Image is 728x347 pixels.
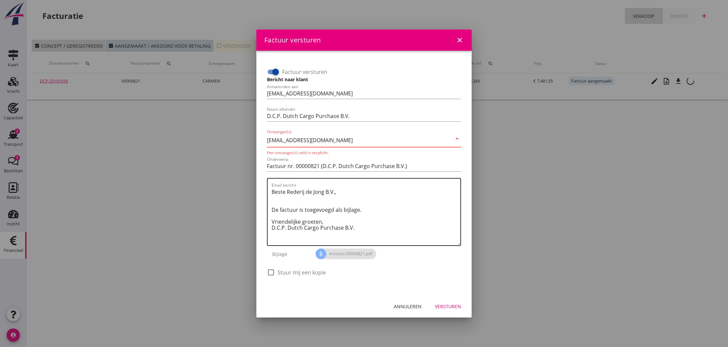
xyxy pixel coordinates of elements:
div: Bijlage [267,246,316,262]
button: Versturen [430,300,466,312]
i: arrow_drop_down [453,135,461,143]
button: Annuleren [389,300,427,312]
span: invoices-00000821.pdf [316,249,376,259]
input: Ontvanger(s) [267,135,452,145]
div: Het ontvanger(s) veld is verplicht. [267,150,461,155]
input: Antwoorden aan [267,88,461,99]
div: Factuur versturen [264,35,321,45]
label: Factuur versturen [282,69,327,75]
i: attach_file [316,249,326,259]
i: close [456,36,464,44]
textarea: Email bericht [272,187,460,245]
h3: Bericht naar klant [267,76,461,83]
div: Annuleren [394,303,422,310]
input: Naam afzender [267,111,461,121]
input: Onderwerp [267,161,461,171]
div: Versturen [435,303,461,310]
label: Stuur mij een kopie [278,269,326,276]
